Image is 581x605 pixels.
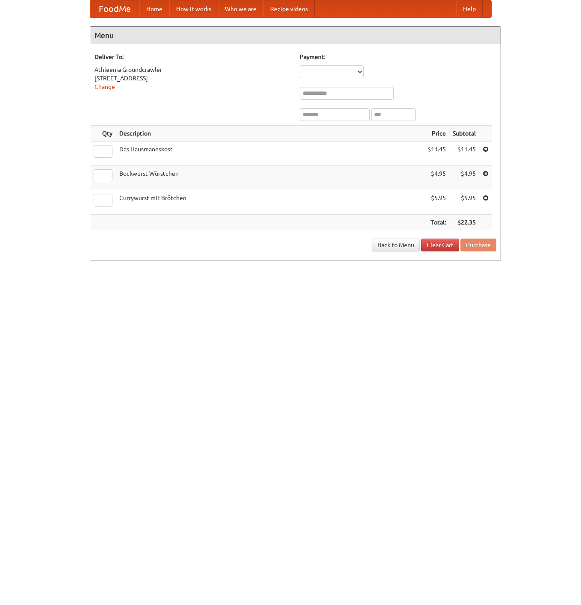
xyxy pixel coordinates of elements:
[94,65,291,74] div: Athleenia Groundcrawler
[424,142,449,166] td: $11.45
[116,126,424,142] th: Description
[372,239,420,251] a: Back to Menu
[116,166,424,190] td: Bockwurst Würstchen
[94,53,291,61] h5: Deliver To:
[116,190,424,215] td: Currywurst mit Brötchen
[263,0,315,18] a: Recipe videos
[169,0,218,18] a: How it works
[456,0,483,18] a: Help
[449,190,479,215] td: $5.95
[449,126,479,142] th: Subtotal
[90,0,139,18] a: FoodMe
[300,53,496,61] h5: Payment:
[90,126,116,142] th: Qty
[218,0,263,18] a: Who we are
[449,166,479,190] td: $4.95
[139,0,169,18] a: Home
[90,27,501,44] h4: Menu
[424,215,449,230] th: Total:
[449,215,479,230] th: $22.35
[116,142,424,166] td: Das Hausmannskost
[460,239,496,251] button: Purchase
[424,126,449,142] th: Price
[94,83,115,90] a: Change
[424,190,449,215] td: $5.95
[94,74,291,83] div: [STREET_ADDRESS]
[421,239,459,251] a: Clear Cart
[449,142,479,166] td: $11.45
[424,166,449,190] td: $4.95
